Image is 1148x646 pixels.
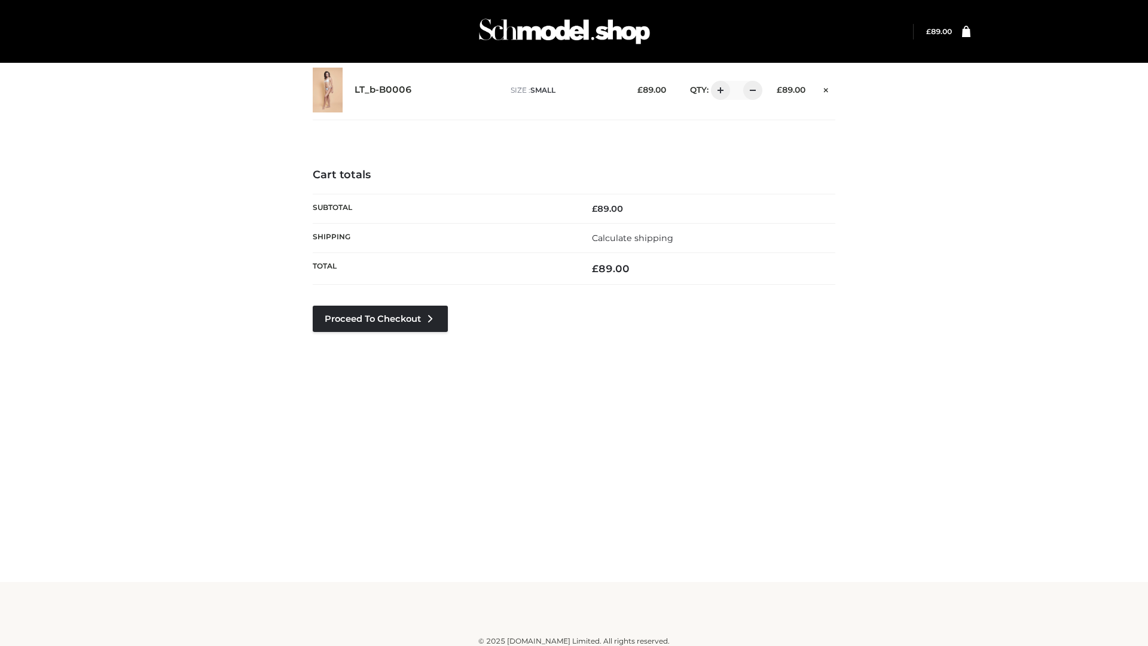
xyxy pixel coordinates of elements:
bdi: 89.00 [777,85,805,95]
p: size : [511,85,619,96]
a: Proceed to Checkout [313,306,448,332]
span: £ [637,85,643,95]
a: LT_b-B0006 [355,84,412,96]
bdi: 89.00 [592,203,623,214]
a: £89.00 [926,27,952,36]
span: SMALL [530,86,555,95]
span: £ [592,263,599,275]
div: QTY: [678,81,758,100]
span: £ [777,85,782,95]
img: Schmodel Admin 964 [475,8,654,55]
a: Remove this item [817,81,835,96]
span: £ [926,27,931,36]
th: Subtotal [313,194,574,223]
h4: Cart totals [313,169,835,182]
bdi: 89.00 [592,263,630,275]
th: Shipping [313,223,574,252]
span: £ [592,203,597,214]
img: LT_b-B0006 - SMALL [313,68,343,112]
bdi: 89.00 [637,85,666,95]
a: Calculate shipping [592,233,673,243]
bdi: 89.00 [926,27,952,36]
th: Total [313,253,574,285]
